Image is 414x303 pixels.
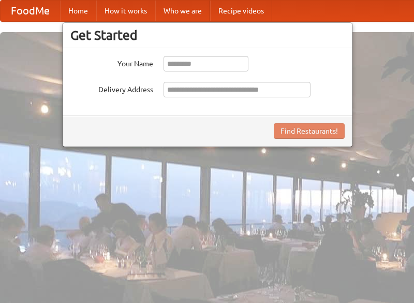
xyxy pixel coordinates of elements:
a: How it works [96,1,155,21]
a: FoodMe [1,1,60,21]
a: Home [60,1,96,21]
h3: Get Started [70,27,345,43]
a: Who we are [155,1,210,21]
label: Your Name [70,56,153,69]
label: Delivery Address [70,82,153,95]
button: Find Restaurants! [274,123,345,139]
a: Recipe videos [210,1,272,21]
